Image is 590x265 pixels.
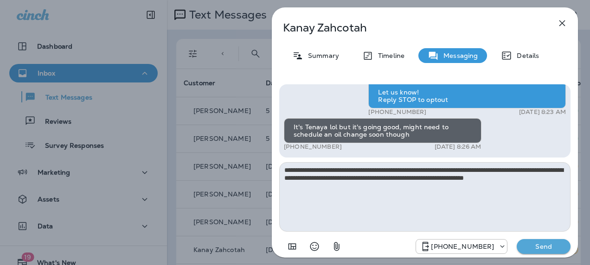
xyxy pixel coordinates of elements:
[283,237,301,256] button: Add in a premade template
[368,108,426,116] p: [PHONE_NUMBER]
[512,52,539,59] p: Details
[519,108,566,116] p: [DATE] 8:23 AM
[373,52,404,59] p: Timeline
[439,52,478,59] p: Messaging
[305,237,324,256] button: Select an emoji
[431,243,494,250] p: [PHONE_NUMBER]
[284,143,342,151] p: [PHONE_NUMBER]
[524,242,563,251] p: Send
[283,21,536,34] p: Kanay Zahcotah
[303,52,339,59] p: Summary
[284,118,481,143] div: It's Tenaya lol but it's going good, might need to schedule an oil change soon though
[517,239,571,254] button: Send
[416,241,507,252] div: +1 (928) 232-1970
[435,143,481,151] p: [DATE] 8:26 AM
